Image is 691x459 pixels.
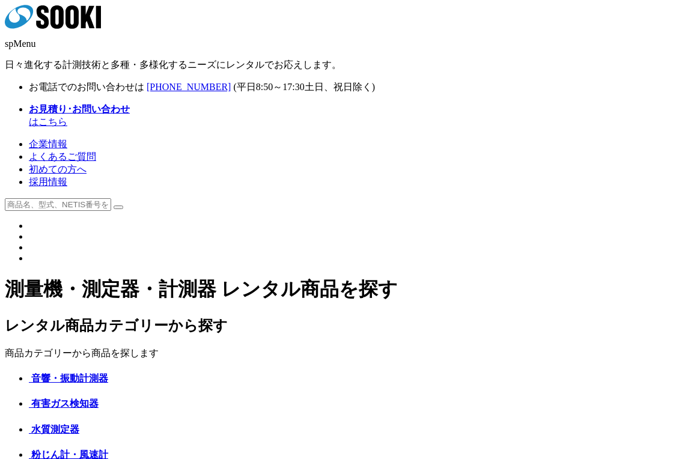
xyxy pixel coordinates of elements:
[5,276,686,303] h1: 測量機・測定器・計測器 レンタル商品を探す
[29,398,99,409] a: 有害ガス検知器
[29,104,130,114] strong: お見積り･お問い合わせ
[29,104,130,127] span: はこちら
[147,82,231,92] a: [PHONE_NUMBER]
[5,316,686,335] h2: レンタル商品カテゴリーから探す
[31,398,99,409] span: 有害ガス検知器
[29,104,130,127] a: お見積り･お問い合わせはこちら
[31,424,79,434] span: 水質測定器
[233,82,375,92] span: (平日 ～ 土日、祝日除く)
[282,82,304,92] span: 17:30
[29,424,79,434] a: 水質測定器
[29,164,87,174] a: 初めての方へ
[29,151,96,162] a: よくあるご質問
[31,373,108,383] span: 音響・振動計測器
[5,347,686,360] p: 商品カテゴリーから商品を探します
[29,177,67,187] a: 採用情報
[29,139,67,149] a: 企業情報
[29,373,108,383] a: 音響・振動計測器
[5,59,686,71] p: 日々進化する計測技術と多種・多様化するニーズにレンタルでお応えします。
[29,82,144,92] span: お電話でのお問い合わせは
[5,38,36,49] span: spMenu
[256,82,273,92] span: 8:50
[5,198,111,211] input: 商品名、型式、NETIS番号を入力してください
